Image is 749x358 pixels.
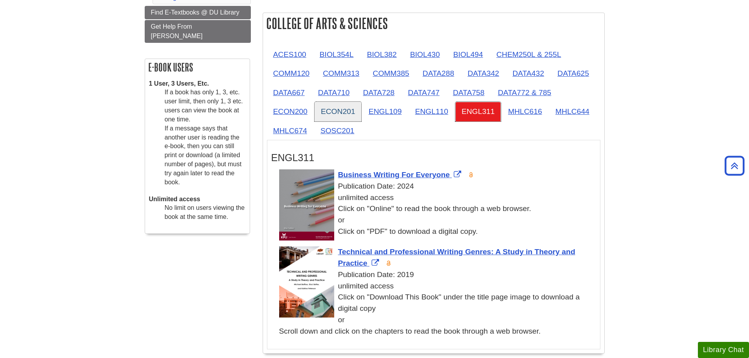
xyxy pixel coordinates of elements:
[149,79,246,88] dt: 1 User, 3 Users, Etc.
[267,64,316,83] a: COMM120
[145,6,251,19] a: Find E-Textbooks @ DU Library
[551,64,595,83] a: DATA625
[402,83,446,102] a: DATA747
[357,83,401,102] a: DATA728
[145,59,250,75] h2: E-book Users
[502,102,548,121] a: MHLC616
[722,160,747,171] a: Back to Top
[279,281,596,337] div: unlimited access Click on "Download This Book" under the title page image to download a digital c...
[279,269,596,281] div: Publication Date: 2019
[338,171,464,179] a: Link opens in new window
[267,83,311,102] a: DATA667
[461,64,505,83] a: DATA342
[447,83,491,102] a: DATA758
[447,45,490,64] a: BIOL494
[279,181,596,192] div: Publication Date: 2024
[317,64,366,83] a: COMM313
[338,171,450,179] span: Business Writing For Everyone
[279,246,334,318] img: Cover Art
[491,83,558,102] a: DATA772 & 785
[165,88,246,187] dd: If a book has only 1, 3, etc. user limit, then only 1, 3 etc. users can view the book at one time...
[267,45,313,64] a: ACES100
[279,169,334,241] img: Cover Art
[366,64,416,83] a: COMM385
[338,248,575,267] a: Link opens in new window
[506,64,550,83] a: DATA432
[404,45,446,64] a: BIOL430
[549,102,596,121] a: MHLC644
[312,83,356,102] a: DATA710
[149,195,246,204] dt: Unlimited access
[314,121,361,140] a: SOSC201
[271,152,596,163] h3: ENGL311
[386,260,392,266] img: Open Access
[313,45,360,64] a: BIOL354L
[151,23,203,39] span: Get Help From [PERSON_NAME]
[165,204,246,222] dd: No limit on users viewing the book at the same time.
[362,102,408,121] a: ENGL109
[145,20,251,43] a: Get Help From [PERSON_NAME]
[455,102,501,121] a: ENGL311
[279,192,596,237] div: unlimited access Click on "Online" to read the book through a web browser. or Click on "PDF" to d...
[263,13,604,34] h2: College of Arts & Sciences
[267,102,314,121] a: ECON200
[468,172,474,178] img: Open Access
[267,121,313,140] a: MHLC674
[315,102,361,121] a: ECON201
[490,45,567,64] a: CHEM250L & 255L
[361,45,403,64] a: BIOL382
[151,9,239,16] span: Find E-Textbooks @ DU Library
[409,102,455,121] a: ENGL110
[338,248,575,267] span: Technical and Professional Writing Genres: A Study in Theory and Practice
[416,64,460,83] a: DATA288
[698,342,749,358] button: Library Chat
